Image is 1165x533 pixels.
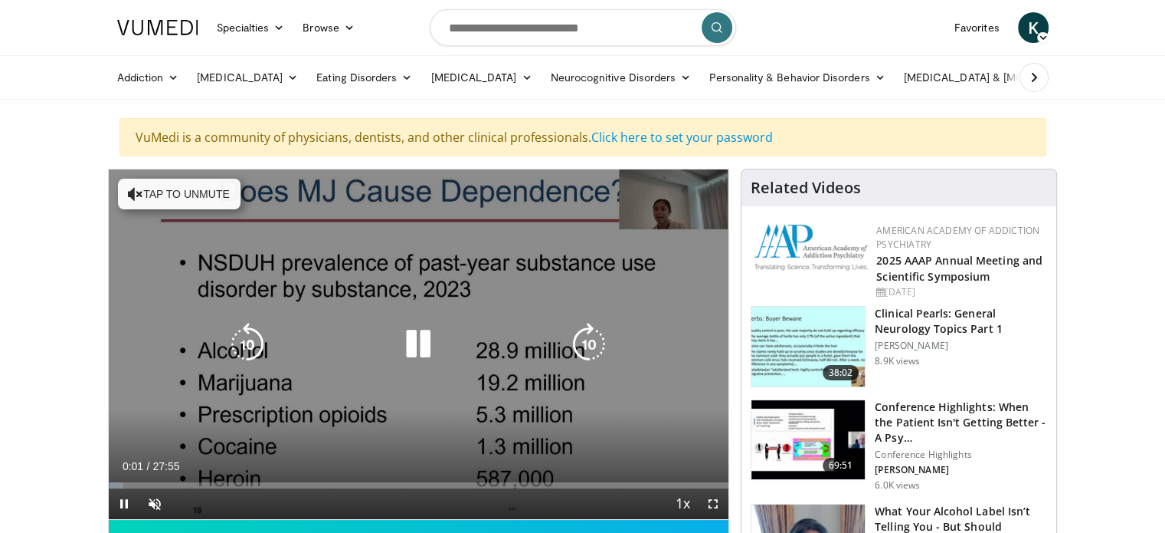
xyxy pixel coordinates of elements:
div: VuMedi is a community of physicians, dentists, and other clinical professionals. [119,118,1046,156]
button: Tap to unmute [118,179,241,209]
a: Addiction [108,62,188,93]
a: Click here to set your password [591,129,773,146]
img: 4362ec9e-0993-4580-bfd4-8e18d57e1d49.150x105_q85_crop-smart_upscale.jpg [751,400,865,480]
img: VuMedi Logo [117,20,198,35]
h4: Related Videos [751,179,861,197]
p: [PERSON_NAME] [875,464,1047,476]
video-js: Video Player [109,169,729,520]
p: Conference Highlights [875,449,1047,461]
a: [MEDICAL_DATA] [188,62,307,93]
span: / [147,460,150,472]
a: Personality & Behavior Disorders [700,62,894,93]
a: [MEDICAL_DATA] [421,62,541,93]
span: 38:02 [823,365,859,380]
input: Search topics, interventions [430,9,736,46]
p: 8.9K views [875,355,920,367]
a: Eating Disorders [307,62,421,93]
a: Specialties [208,12,294,43]
button: Unmute [139,489,170,519]
h3: Clinical Pearls: General Neurology Topics Part 1 [875,306,1047,337]
img: f7c290de-70ae-47e0-9ae1-04035161c232.png.150x105_q85_autocrop_double_scale_upscale_version-0.2.png [754,224,869,271]
span: 0:01 [123,460,143,472]
div: Progress Bar [109,482,729,489]
a: 69:51 Conference Highlights: When the Patient Isn't Getting Better - A Psy… Conference Highlights... [751,400,1047,492]
a: Favorites [945,12,1009,43]
a: American Academy of Addiction Psychiatry [876,224,1039,251]
p: [PERSON_NAME] [875,340,1047,352]
a: [MEDICAL_DATA] & [MEDICAL_DATA] [895,62,1114,93]
img: 91ec4e47-6cc3-4d45-a77d-be3eb23d61cb.150x105_q85_crop-smart_upscale.jpg [751,307,865,387]
button: Fullscreen [698,489,728,519]
a: K [1018,12,1049,43]
button: Playback Rate [667,489,698,519]
a: Browse [293,12,364,43]
span: 69:51 [823,458,859,473]
a: Neurocognitive Disorders [542,62,701,93]
button: Pause [109,489,139,519]
span: 27:55 [152,460,179,472]
a: 2025 AAAP Annual Meeting and Scientific Symposium [876,253,1042,284]
h3: Conference Highlights: When the Patient Isn't Getting Better - A Psy… [875,400,1047,446]
p: 6.0K views [875,479,920,492]
a: 38:02 Clinical Pearls: General Neurology Topics Part 1 [PERSON_NAME] 8.9K views [751,306,1047,387]
div: [DATE] [876,285,1044,299]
